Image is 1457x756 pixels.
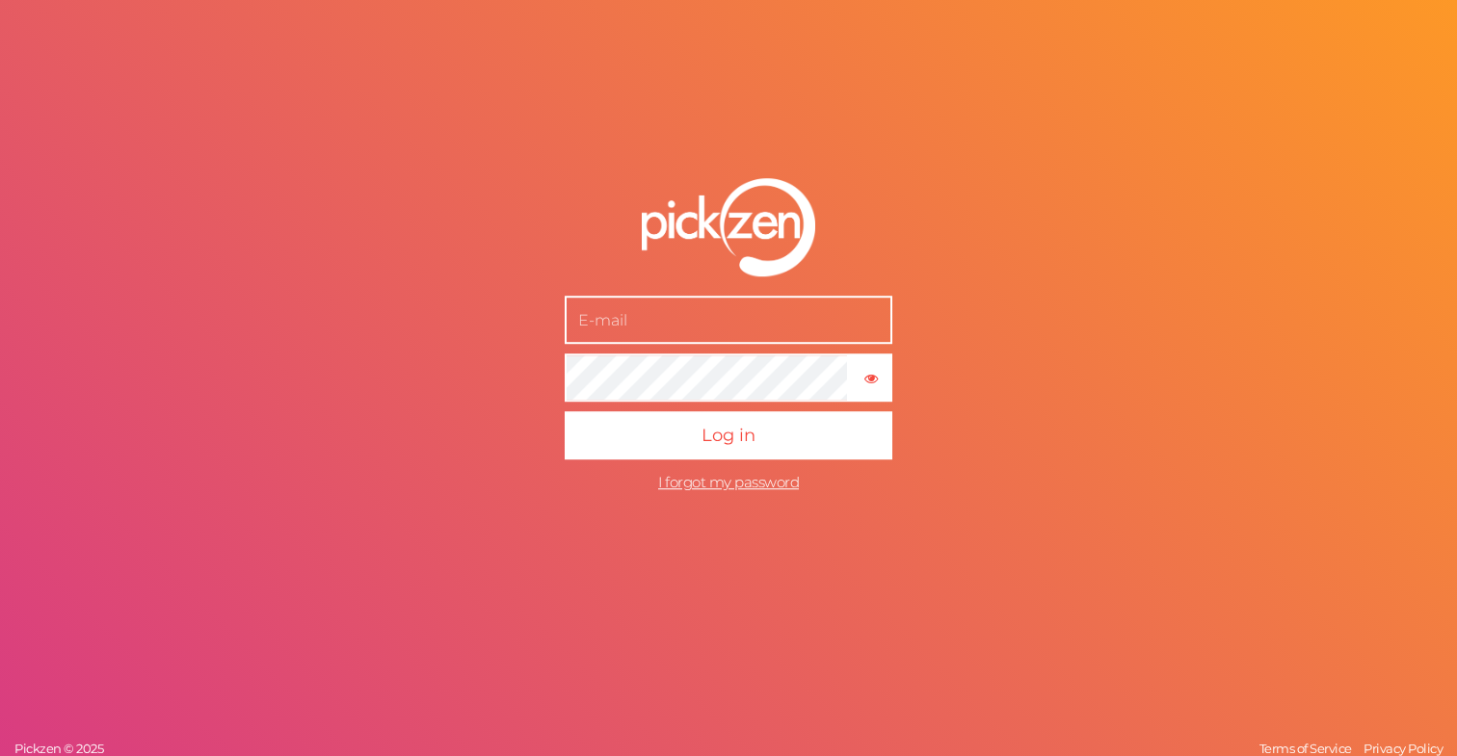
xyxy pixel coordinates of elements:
[642,178,815,276] img: pz-logo-white.png
[1359,741,1447,756] a: Privacy Policy
[1259,741,1352,756] span: Terms of Service
[702,425,755,446] span: Log in
[10,741,108,756] a: Pickzen © 2025
[565,296,892,344] input: E-mail
[1255,741,1357,756] a: Terms of Service
[658,473,799,491] a: I forgot my password
[565,411,892,459] button: Log in
[1364,741,1443,756] span: Privacy Policy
